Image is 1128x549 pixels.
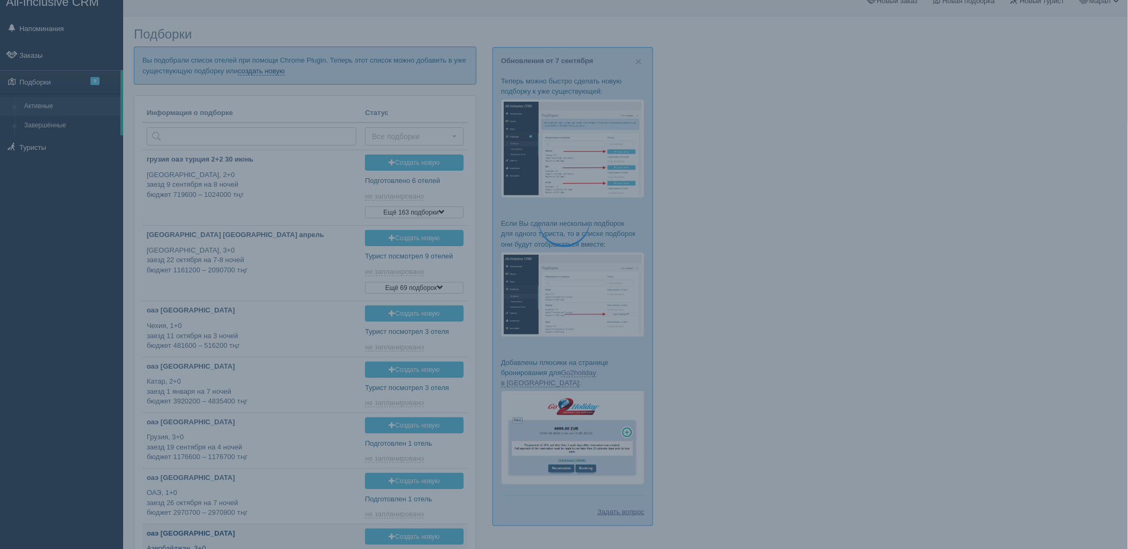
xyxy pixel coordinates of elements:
[635,56,642,67] button: Close
[365,383,464,393] p: Турист посмотрел 3 отеля
[142,226,361,284] a: [GEOGRAPHIC_DATA] [GEOGRAPHIC_DATA] апрель [GEOGRAPHIC_DATA], 3+0заезд 22 октября на 7-8 ночейбюд...
[365,454,424,463] span: не запланировано
[19,97,120,116] a: Активные
[365,399,424,407] span: не запланировано
[142,150,361,209] a: грузия оаэ турция 2+2 30 июнь [GEOGRAPHIC_DATA], 2+0заезд 9 сентября на 8 ночейбюджет 719600 – 10...
[142,469,361,523] a: оаэ [GEOGRAPHIC_DATA] ОАЭ, 1+0заезд 26 октября на 7 ночейбюджет 2970700 – 2970800 тңг
[365,230,464,246] a: Создать новую
[365,251,464,262] p: Турист посмотрел 9 отелей
[147,529,357,539] p: оаэ [GEOGRAPHIC_DATA]
[635,55,642,67] span: ×
[361,104,468,123] th: Статус
[365,439,464,449] p: Подготовлен 1 отель
[501,76,645,96] p: Теперь можно быстро сделать новую подборку к уже существующей:
[597,507,645,517] a: Задать вопрос
[365,155,464,171] a: Создать новую
[365,454,426,463] a: не запланировано
[365,268,426,276] a: не запланировано
[142,301,361,355] a: оаэ [GEOGRAPHIC_DATA] Чехия, 1+0заезд 11 октября на 3 ночейбюджет 481600 – 516200 тңг
[365,494,464,505] p: Подготовлен 1 отель
[501,218,645,249] p: Если Вы сделали несколько подборок для одного туриста, то в списке подборок они будут отображатьс...
[365,343,424,352] span: не запланировано
[501,357,645,388] p: Добавлены плюсики на странице бронирования для :
[365,343,426,352] a: не запланировано
[142,413,361,467] a: оаэ [GEOGRAPHIC_DATA] Грузия, 3+0заезд 19 сентября на 4 ночейбюджет 1176600 – 1176700 тңг
[365,176,464,186] p: Подготовлено 6 отелей
[501,391,645,485] img: go2holiday-proposal-for-travel-agency.png
[147,473,357,483] p: оаэ [GEOGRAPHIC_DATA]
[90,77,100,85] span: 9
[147,246,357,276] p: [GEOGRAPHIC_DATA], 3+0 заезд 22 октября на 7-8 ночей бюджет 1161200 – 2090700 тңг
[501,99,645,198] img: %D0%BF%D0%BE%D0%B4%D0%B1%D0%BE%D1%80%D0%BA%D0%B0-%D1%82%D1%83%D1%80%D0%B8%D1%81%D1%82%D1%83-%D1%8...
[147,170,357,200] p: [GEOGRAPHIC_DATA], 2+0 заезд 9 сентября на 8 ночей бюджет 719600 – 1024000 тңг
[365,510,426,518] a: не запланировано
[147,488,357,518] p: ОАЭ, 1+0 заезд 26 октября на 7 ночей бюджет 2970700 – 2970800 тңг
[147,127,357,146] input: Поиск по стране или туристу
[365,362,464,378] a: Создать новую
[365,192,426,201] a: не запланировано
[365,399,426,407] a: не запланировано
[238,67,285,75] a: создать новую
[147,417,357,428] p: оаэ [GEOGRAPHIC_DATA]
[365,417,464,433] a: Создать новую
[365,282,464,294] button: Ещё 69 подборок
[134,27,192,41] span: Подборки
[365,268,424,276] span: не запланировано
[501,369,596,387] a: Go2holiday в [GEOGRAPHIC_DATA]
[147,321,357,351] p: Чехия, 1+0 заезд 11 октября на 3 ночей бюджет 481600 – 516200 тңг
[147,362,357,372] p: оаэ [GEOGRAPHIC_DATA]
[365,306,464,322] a: Создать новую
[365,529,464,545] a: Создать новую
[147,306,357,316] p: оаэ [GEOGRAPHIC_DATA]
[501,57,593,65] a: Обновления от 7 сентября
[372,131,450,142] span: Все подборки
[365,127,464,146] button: Все подборки
[501,252,645,337] img: %D0%BF%D0%BE%D0%B4%D0%B1%D0%BE%D1%80%D0%BA%D0%B8-%D0%B3%D1%80%D1%83%D0%BF%D0%BF%D0%B0-%D1%81%D1%8...
[142,104,361,123] th: Информация о подборке
[147,230,357,240] p: [GEOGRAPHIC_DATA] [GEOGRAPHIC_DATA] апрель
[147,377,357,407] p: Катар, 2+0 заезд 1 января на 7 ночей бюджет 3920200 – 4835400 тңг
[147,155,357,165] p: грузия оаэ турция 2+2 30 июнь
[134,47,476,84] p: Вы подобрали список отелей при помощи Chrome Plugin. Теперь этот список можно добавить в уже суще...
[365,207,464,218] button: Ещё 163 подборки
[365,510,424,518] span: не запланировано
[19,116,120,135] a: Завершённые
[365,327,464,337] p: Турист посмотрел 3 отеля
[147,432,357,462] p: Грузия, 3+0 заезд 19 сентября на 4 ночей бюджет 1176600 – 1176700 тңг
[365,473,464,489] a: Создать новую
[142,357,361,411] a: оаэ [GEOGRAPHIC_DATA] Катар, 2+0заезд 1 января на 7 ночейбюджет 3920200 – 4835400 тңг
[365,192,424,201] span: не запланировано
